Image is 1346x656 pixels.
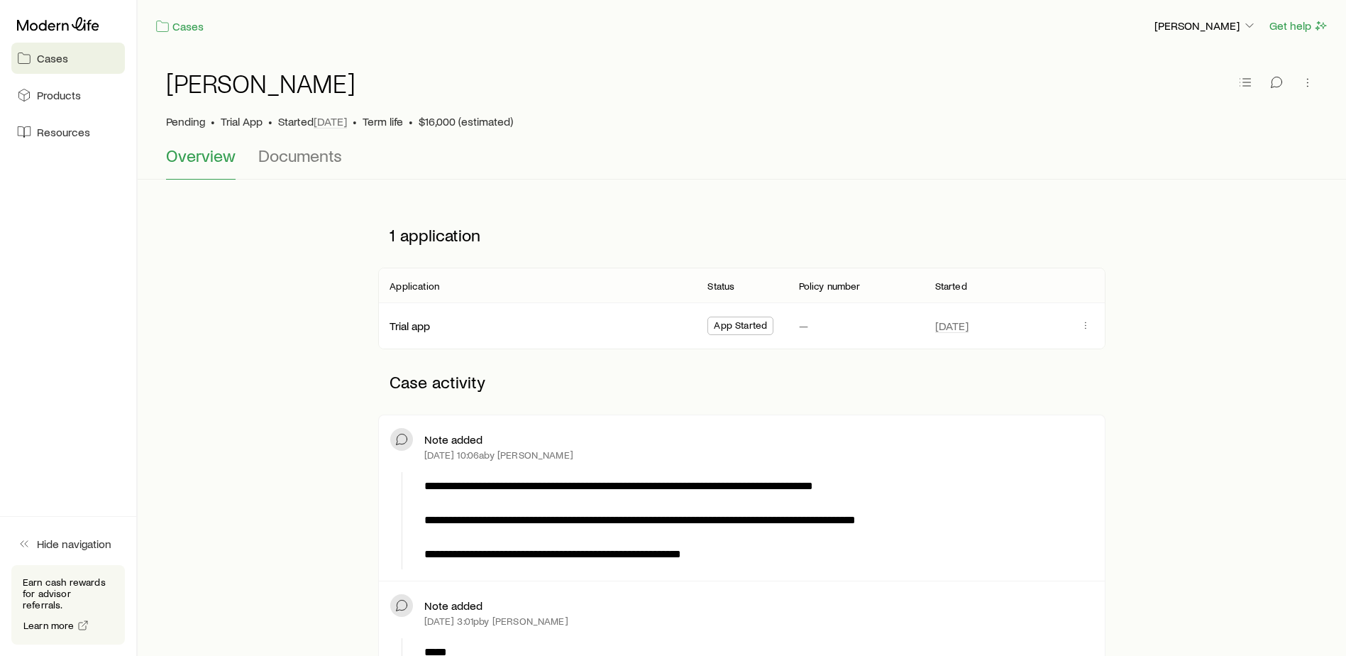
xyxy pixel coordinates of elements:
[314,114,347,129] span: [DATE]
[221,114,263,129] span: Trial App
[935,280,967,292] p: Started
[166,146,236,165] span: Overview
[11,565,125,645] div: Earn cash rewards for advisor referrals.Learn more
[11,80,125,111] a: Products
[37,51,68,65] span: Cases
[714,319,767,334] span: App Started
[258,146,342,165] span: Documents
[390,319,430,332] a: Trial app
[707,280,734,292] p: Status
[211,114,215,129] span: •
[419,114,513,129] span: $16,000 (estimated)
[424,432,482,447] p: Note added
[11,43,125,74] a: Cases
[278,114,347,129] p: Started
[409,114,413,129] span: •
[424,449,573,461] p: [DATE] 10:06a by [PERSON_NAME]
[424,598,482,613] p: Note added
[37,88,81,102] span: Products
[166,146,1318,180] div: Case details tabs
[37,125,90,139] span: Resources
[11,528,125,559] button: Hide navigation
[799,319,808,333] p: —
[166,114,205,129] p: Pending
[155,18,204,35] a: Cases
[390,319,430,334] div: Trial app
[424,616,568,627] p: [DATE] 3:01p by [PERSON_NAME]
[935,319,969,333] span: [DATE]
[378,214,1105,256] p: 1 application
[1154,18,1257,35] button: [PERSON_NAME]
[1154,18,1257,33] p: [PERSON_NAME]
[23,621,75,630] span: Learn more
[363,114,403,129] span: Term life
[37,537,111,551] span: Hide navigation
[390,280,439,292] p: Application
[1269,18,1329,34] button: Get help
[799,280,861,292] p: Policy number
[23,576,114,611] p: Earn cash rewards for advisor referrals.
[353,114,357,129] span: •
[166,69,355,97] h1: [PERSON_NAME]
[378,361,1105,403] p: Case activity
[268,114,272,129] span: •
[11,116,125,148] a: Resources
